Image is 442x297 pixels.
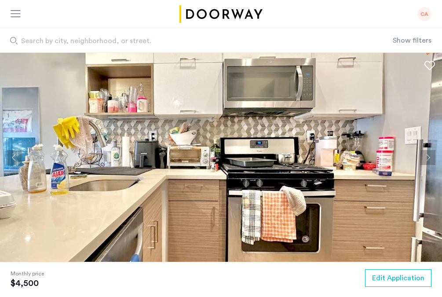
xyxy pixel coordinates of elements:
[11,278,44,289] span: $4,500
[178,5,264,23] img: logo
[11,269,44,278] span: Monthly price
[372,273,424,283] span: Edit Application
[420,150,435,165] button: Next apartment
[7,150,22,165] button: Previous apartment
[405,222,433,249] iframe: chat widget
[365,269,431,287] button: button
[393,35,431,46] button: Show or hide filters
[178,5,264,23] a: Cazamio logo
[21,36,335,46] span: Search by city, neighborhood, or street.
[417,7,431,21] div: CA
